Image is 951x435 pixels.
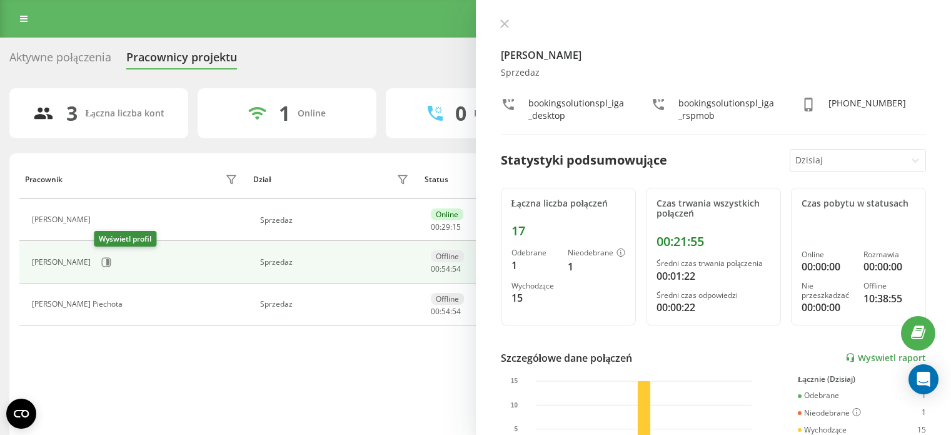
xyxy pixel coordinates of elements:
[511,223,625,238] div: 17
[94,231,156,247] div: Wyświetl profil
[510,377,518,384] text: 15
[501,151,667,170] div: Statystyki podsumowujące
[32,300,126,309] div: [PERSON_NAME] Piechota
[657,198,770,220] div: Czas trwania wszystkich połączeń
[431,293,464,305] div: Offline
[908,364,938,394] div: Open Intercom Messenger
[6,399,36,429] button: Open CMP widget
[514,426,518,432] text: 5
[431,306,440,317] span: 00
[511,198,625,209] div: Łączna liczba połączeń
[798,391,839,400] div: Odebrane
[253,175,271,184] div: Dział
[863,250,915,259] div: Rozmawia
[863,291,915,306] div: 10:38:55
[511,258,558,273] div: 1
[511,282,558,290] div: Wychodzące
[441,306,450,317] span: 54
[452,264,461,274] span: 54
[568,248,625,258] div: Nieodebrane
[425,175,448,184] div: Status
[511,290,558,305] div: 15
[657,300,770,315] div: 00:00:22
[657,269,770,284] div: 00:01:22
[528,97,626,122] div: bookingsolutionspl_iga_desktop
[798,426,847,434] div: Wychodzące
[452,222,461,232] span: 15
[863,259,915,274] div: 00:00:00
[431,264,440,274] span: 00
[802,250,853,259] div: Online
[474,108,524,119] div: Rozmawiają
[802,198,915,209] div: Czas pobytu w statusach
[452,306,461,317] span: 54
[66,101,78,125] div: 3
[126,51,237,70] div: Pracownicy projektu
[510,401,518,408] text: 10
[441,264,450,274] span: 54
[657,291,770,300] div: Średni czas odpowiedzi
[32,215,94,224] div: [PERSON_NAME]
[279,101,290,125] div: 1
[431,208,463,220] div: Online
[798,408,861,418] div: Nieodebrane
[845,352,926,363] a: Wyświetl raport
[85,108,164,119] div: Łączna liczba kont
[431,250,464,262] div: Offline
[802,259,853,274] div: 00:00:00
[798,375,926,384] div: Łącznie (Dzisiaj)
[511,248,558,257] div: Odebrane
[501,351,633,366] div: Szczegółowe dane połączeń
[922,408,926,418] div: 1
[431,307,461,316] div: : :
[431,222,440,232] span: 00
[657,259,770,268] div: Średni czas trwania połączenia
[657,234,770,249] div: 00:21:55
[863,282,915,290] div: Offline
[260,258,412,267] div: Sprzedaz
[455,101,466,125] div: 0
[260,300,412,309] div: Sprzedaz
[501,48,927,63] h4: [PERSON_NAME]
[802,282,853,300] div: Nie przeszkadzać
[431,265,461,274] div: : :
[298,108,326,119] div: Online
[9,51,111,70] div: Aktywne połączenia
[568,259,625,274] div: 1
[260,216,412,225] div: Sprzedaz
[25,175,63,184] div: Pracownik
[678,97,776,122] div: bookingsolutionspl_iga_rspmob
[32,258,94,267] div: [PERSON_NAME]
[922,391,926,400] div: 1
[802,300,853,315] div: 00:00:00
[431,223,461,232] div: : :
[828,97,906,122] div: [PHONE_NUMBER]
[917,426,926,434] div: 15
[441,222,450,232] span: 29
[501,68,927,78] div: Sprzedaz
